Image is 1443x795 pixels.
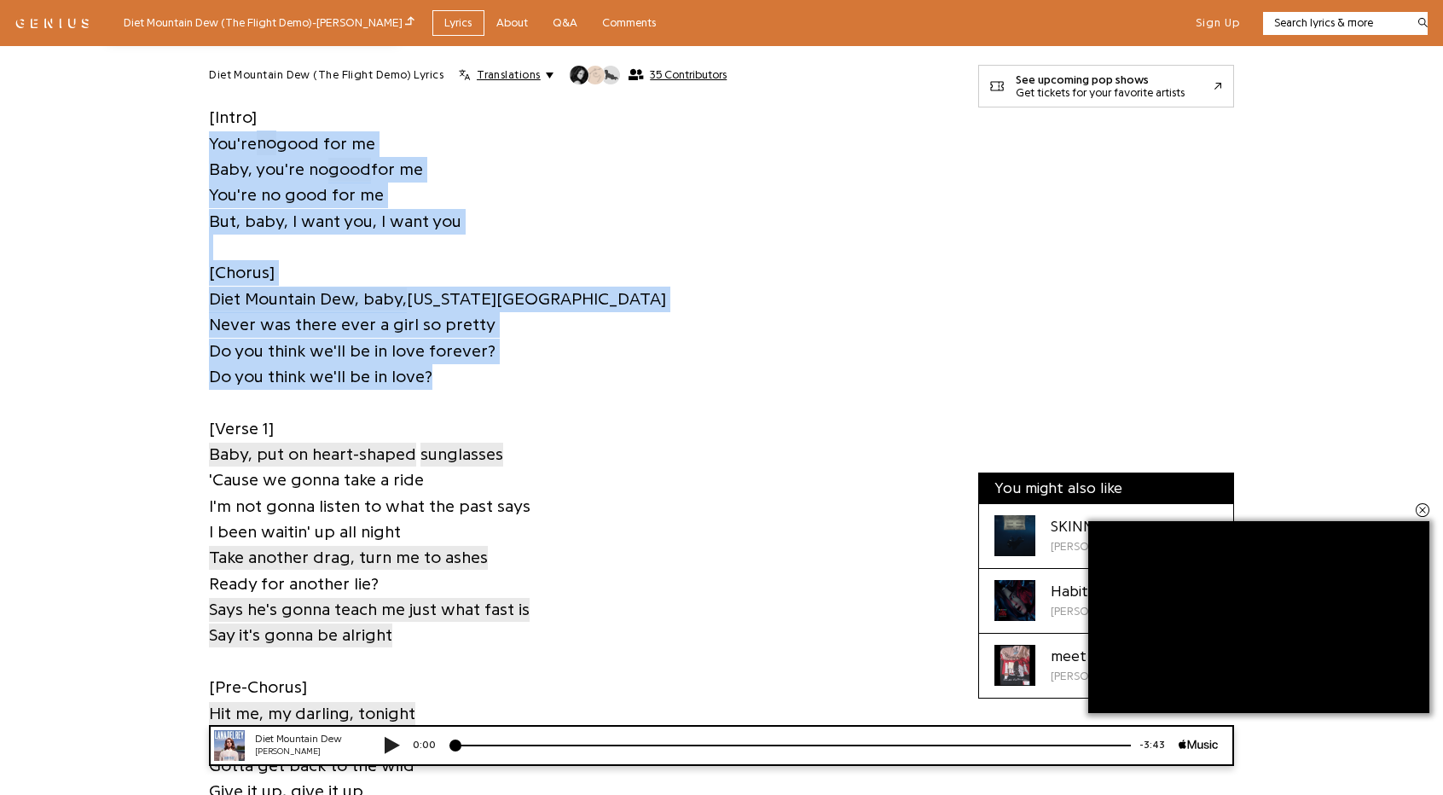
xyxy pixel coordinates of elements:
[979,569,1233,634] a: Cover art for Habits by Eminem & White GoldHabits[PERSON_NAME] & White Gold
[1196,15,1240,31] button: Sign Up
[994,645,1035,686] div: Cover art for meet the grahams by Kendrick Lamar
[978,65,1234,107] a: See upcoming pop showsGet tickets for your favorite artists
[1051,515,1137,538] div: SKINNY
[60,7,162,21] div: Diet Mountain Dew
[994,580,1035,621] div: Cover art for Habits by Eminem & White Gold
[209,287,407,311] span: Diet Mountain Dew, baby,
[328,158,371,182] span: good
[1016,73,1185,86] div: See upcoming pop shows
[979,473,1233,504] div: You might also like
[541,10,590,37] a: Q&A
[432,10,484,37] a: Lyrics
[19,5,49,36] img: 72x72bb.jpg
[60,20,162,33] div: [PERSON_NAME]
[979,634,1233,698] a: Cover art for meet the grahams by Kendrick Lamarmeet the grahams[PERSON_NAME]
[209,544,488,571] a: Take another drag, turn me to ashes
[979,504,1233,569] a: Cover art for SKINNY by Billie EilishSKINNY[PERSON_NAME]
[1051,538,1137,555] div: [PERSON_NAME]
[1051,580,1208,603] div: Habits
[209,596,530,649] a: Says he's gonna teach me just what fast isSay it's gonna be alright
[978,134,1234,347] iframe: Advertisement
[1016,86,1185,99] div: Get tickets for your favorite artists
[257,130,276,156] a: no
[420,443,503,467] span: sunglasses
[477,67,540,83] span: Translations
[209,67,443,83] h2: Diet Mountain Dew (The Flight Demo) Lyrics
[209,702,426,751] span: Hit me, my darling, tonight I don't know why but I like it
[257,131,276,155] span: no
[484,10,541,37] a: About
[209,286,407,312] a: Diet Mountain Dew, baby,
[1051,668,1176,685] div: [PERSON_NAME]
[209,598,530,647] span: Says he's gonna teach me just what fast is Say it's gonna be alright
[590,10,669,37] a: Comments
[209,546,488,570] span: Take another drag, turn me to ashes
[569,65,727,85] button: 35 Contributors
[936,13,983,27] div: -3:43
[328,156,371,183] a: good
[420,441,503,467] a: sunglasses
[994,515,1035,556] div: Cover art for SKINNY by Billie Eilish
[209,443,416,467] span: Baby, put on heart-shaped
[1051,645,1176,668] div: meet the grahams
[650,68,727,82] span: 35 Contributors
[1263,15,1407,32] input: Search lyrics & more
[124,14,414,32] div: Diet Mountain Dew (The Flight Demo) - [PERSON_NAME]
[459,67,553,83] button: Translations
[1051,603,1208,620] div: [PERSON_NAME] & White Gold
[209,441,416,467] a: Baby, put on heart-shaped
[209,700,426,753] a: Hit me, my darling, tonightI don't know why but I like it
